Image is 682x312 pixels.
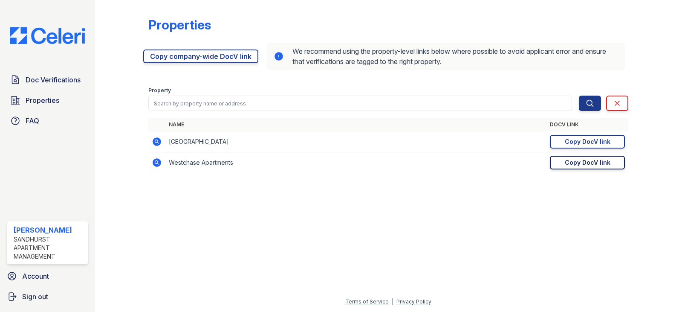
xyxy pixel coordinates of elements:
[3,268,92,285] a: Account
[26,95,59,105] span: Properties
[550,135,625,149] a: Copy DocV link
[14,235,85,261] div: Sandhurst Apartment Management
[396,298,431,305] a: Privacy Policy
[148,96,572,111] input: Search by property name or address
[267,43,625,70] div: We recommend using the property-level links below where possible to avoid applicant error and ens...
[345,298,389,305] a: Terms of Service
[565,137,610,146] div: Copy DocV link
[148,87,171,94] label: Property
[550,156,625,169] a: Copy DocV link
[3,288,92,305] a: Sign out
[14,225,85,235] div: [PERSON_NAME]
[26,116,39,126] span: FAQ
[7,71,88,88] a: Doc Verifications
[165,118,546,131] th: Name
[22,271,49,281] span: Account
[392,298,393,305] div: |
[165,152,546,173] td: Westchase Apartments
[143,50,258,63] a: Copy company-wide DocV link
[7,92,88,109] a: Properties
[148,17,211,32] div: Properties
[26,75,81,85] span: Doc Verifications
[22,292,48,302] span: Sign out
[565,158,610,167] div: Copy DocV link
[7,112,88,129] a: FAQ
[3,27,92,44] img: CE_Logo_Blue-a8612792a0a2168367f1c8372b55b34899dd931a85d93a1a3d3e32e68fde9ad4.png
[165,131,546,152] td: [GEOGRAPHIC_DATA]
[546,118,628,131] th: DocV Link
